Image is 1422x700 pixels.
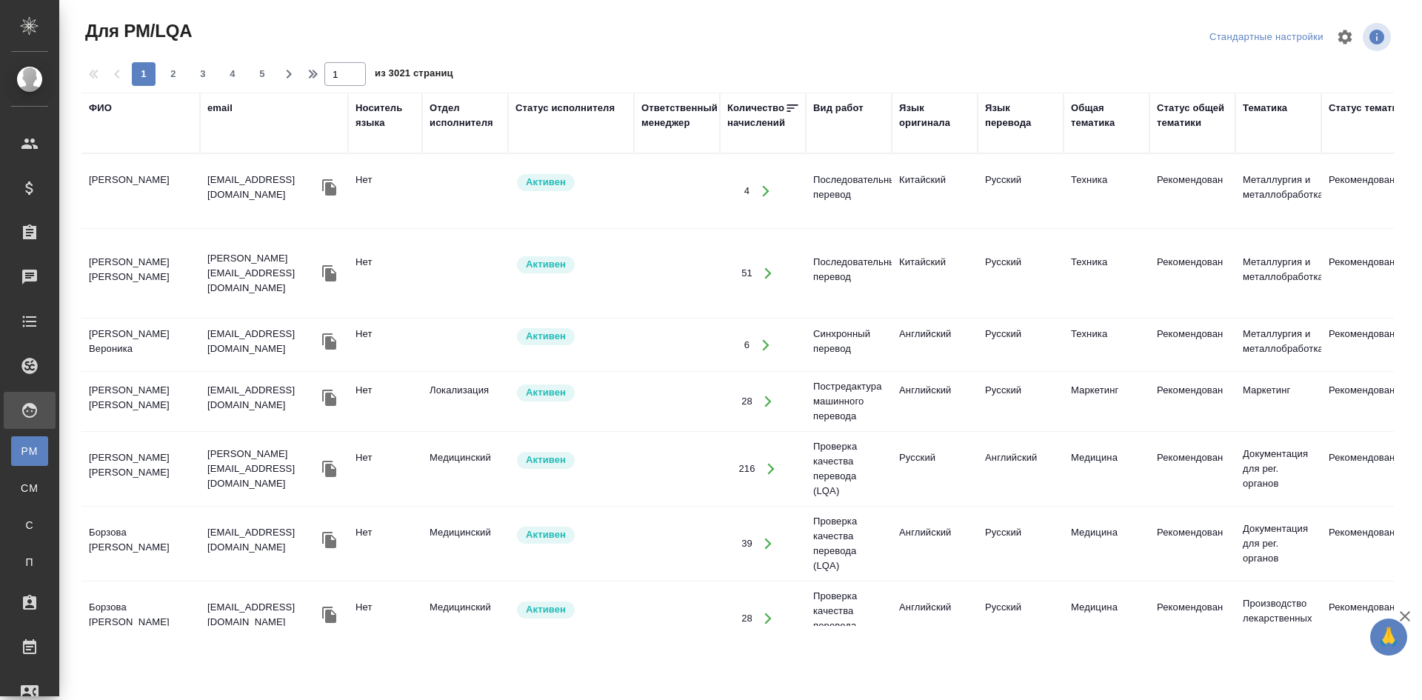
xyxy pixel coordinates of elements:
[422,593,508,644] td: Медицинский
[978,518,1064,570] td: Русский
[1149,518,1235,570] td: Рекомендован
[422,376,508,427] td: Локализация
[813,101,864,116] div: Вид работ
[753,604,784,634] button: Открыть работы
[161,67,185,81] span: 2
[207,525,318,555] p: [EMAIL_ADDRESS][DOMAIN_NAME]
[526,257,566,272] p: Активен
[744,338,750,353] div: 6
[207,383,318,413] p: [EMAIL_ADDRESS][DOMAIN_NAME]
[19,444,41,459] span: PM
[892,518,978,570] td: Английский
[318,458,341,480] button: Скопировать
[753,259,784,289] button: Открыть работы
[207,600,318,630] p: [EMAIL_ADDRESS][DOMAIN_NAME]
[1235,589,1321,648] td: Производство лекарственных препаратов
[806,507,892,581] td: Проверка качества перевода (LQA)
[526,175,566,190] p: Активен
[1149,319,1235,371] td: Рекомендован
[806,247,892,299] td: Последовательный перевод
[348,165,422,217] td: Нет
[207,101,233,116] div: email
[515,383,627,403] div: Рядовой исполнитель: назначай с учетом рейтинга
[81,19,192,43] span: Для PM/LQA
[1235,247,1321,299] td: Металлургия и металлобработка
[1235,439,1321,499] td: Документация для рег. органов
[515,450,627,470] div: Рядовой исполнитель: назначай с учетом рейтинга
[318,262,341,284] button: Скопировать
[161,62,185,86] button: 2
[978,319,1064,371] td: Русский
[348,319,422,371] td: Нет
[741,394,752,409] div: 28
[515,525,627,545] div: Рядовой исполнитель: назначай с учетом рейтинга
[1235,319,1321,371] td: Металлургия и металлобработка
[318,529,341,551] button: Скопировать
[1370,619,1407,656] button: 🙏
[81,593,200,644] td: Борзова [PERSON_NAME]
[750,330,781,360] button: Открыть работы
[515,255,627,275] div: Рядовой исполнитель: назначай с учетом рейтинга
[1064,376,1149,427] td: Маркетинг
[221,62,244,86] button: 4
[207,447,318,491] p: [PERSON_NAME][EMAIL_ADDRESS][DOMAIN_NAME]
[978,247,1064,299] td: Русский
[892,319,978,371] td: Английский
[318,176,341,199] button: Скопировать
[81,443,200,495] td: [PERSON_NAME] [PERSON_NAME]
[11,547,48,577] a: П
[526,602,566,617] p: Активен
[19,481,41,496] span: CM
[348,376,422,427] td: Нет
[1149,376,1235,427] td: Рекомендован
[1064,443,1149,495] td: Медицина
[348,247,422,299] td: Нет
[892,443,978,495] td: Русский
[1064,247,1149,299] td: Техника
[978,376,1064,427] td: Русский
[892,376,978,427] td: Английский
[899,101,970,130] div: Язык оригинала
[515,600,627,620] div: Рядовой исполнитель: назначай с учетом рейтинга
[978,165,1064,217] td: Русский
[250,67,274,81] span: 5
[727,101,785,130] div: Количество начислений
[741,611,752,626] div: 28
[1064,319,1149,371] td: Техника
[526,385,566,400] p: Активен
[806,581,892,656] td: Проверка качества перевода (LQA)
[526,329,566,344] p: Активен
[81,319,200,371] td: [PERSON_NAME] Вероника
[978,593,1064,644] td: Русский
[81,247,200,299] td: [PERSON_NAME] [PERSON_NAME]
[375,64,453,86] span: из 3021 страниц
[318,330,341,353] button: Скопировать
[422,443,508,495] td: Медицинский
[741,266,752,281] div: 51
[806,165,892,217] td: Последовательный перевод
[430,101,501,130] div: Отдел исполнителя
[1235,376,1321,427] td: Маркетинг
[1149,443,1235,495] td: Рекомендован
[806,432,892,506] td: Проверка качества перевода (LQA)
[348,518,422,570] td: Нет
[741,536,752,551] div: 39
[753,387,784,417] button: Открыть работы
[348,593,422,644] td: Нет
[526,527,566,542] p: Активен
[1149,593,1235,644] td: Рекомендован
[978,443,1064,495] td: Английский
[221,67,244,81] span: 4
[1071,101,1142,130] div: Общая тематика
[753,529,784,559] button: Открыть работы
[641,101,718,130] div: Ответственный менеджер
[422,518,508,570] td: Медицинский
[19,518,41,533] span: С
[11,436,48,466] a: PM
[207,173,318,202] p: [EMAIL_ADDRESS][DOMAIN_NAME]
[892,593,978,644] td: Английский
[744,184,750,199] div: 4
[250,62,274,86] button: 5
[81,165,200,217] td: [PERSON_NAME]
[1149,165,1235,217] td: Рекомендован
